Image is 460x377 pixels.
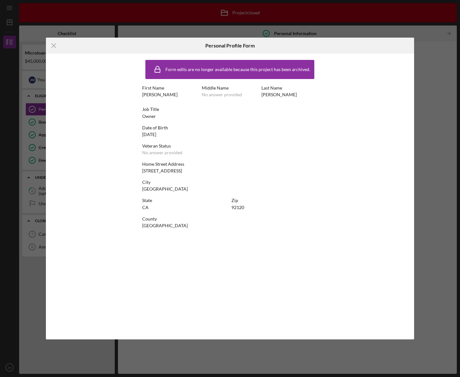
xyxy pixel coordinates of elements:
div: Home Street Address [142,162,318,167]
div: [PERSON_NAME] [142,92,178,97]
div: [DATE] [142,132,156,137]
div: Owner [142,114,156,119]
div: Veteran Status [142,143,318,149]
div: [STREET_ADDRESS] [142,168,182,173]
div: Middle Name [202,85,258,91]
div: First Name [142,85,199,91]
div: Form edits are no longer available because this project has been archived. [165,67,310,72]
div: No answer provided [202,92,242,97]
div: [GEOGRAPHIC_DATA] [142,186,188,192]
div: 92120 [231,205,244,210]
div: Job Title [142,107,318,112]
div: City [142,180,318,185]
div: State [142,198,228,203]
div: Date of Birth [142,125,318,130]
h6: Personal Profile Form [205,43,255,48]
div: [PERSON_NAME] [261,92,297,97]
div: CA [142,205,149,210]
div: County [142,216,318,221]
div: Last Name [261,85,318,91]
div: No answer provided [142,150,182,155]
div: Zip [231,198,318,203]
div: [GEOGRAPHIC_DATA] [142,223,188,228]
